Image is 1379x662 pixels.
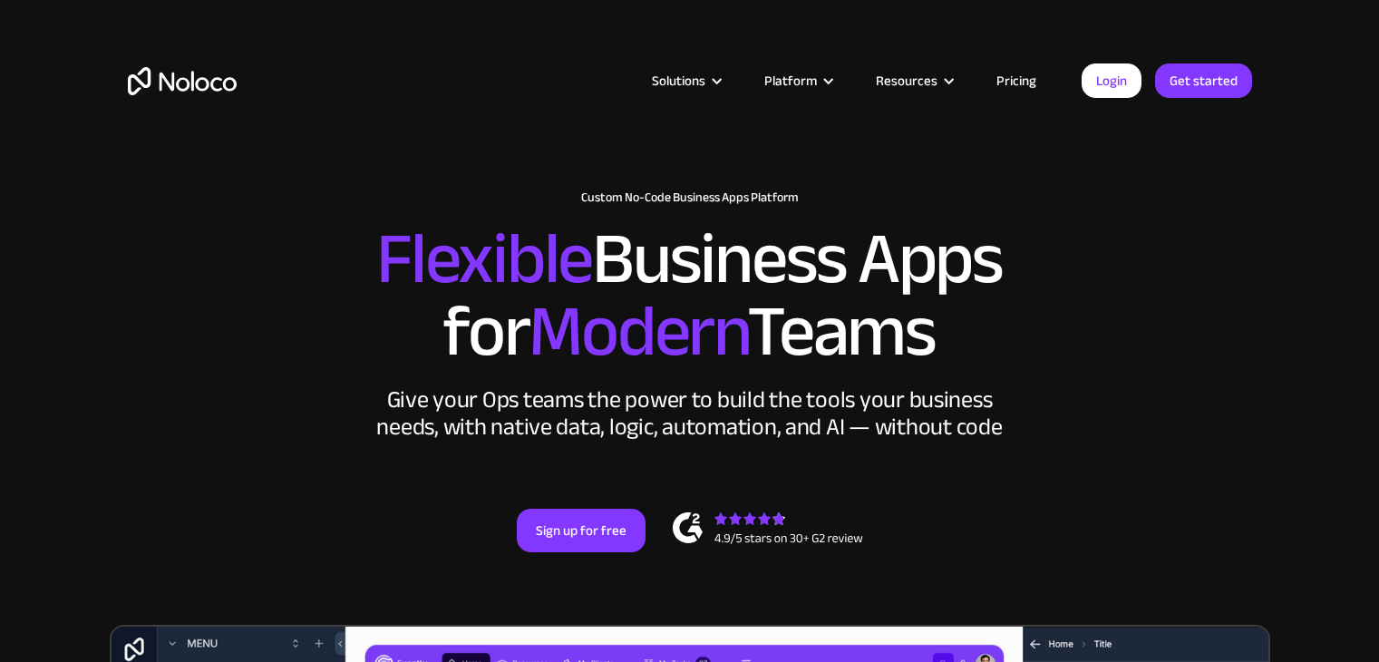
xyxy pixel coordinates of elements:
[853,69,974,92] div: Resources
[1155,63,1252,98] a: Get started
[529,264,747,399] span: Modern
[373,386,1007,441] div: Give your Ops teams the power to build the tools your business needs, with native data, logic, au...
[1082,63,1141,98] a: Login
[376,191,592,326] span: Flexible
[974,69,1059,92] a: Pricing
[764,69,817,92] div: Platform
[128,223,1252,368] h2: Business Apps for Teams
[742,69,853,92] div: Platform
[128,190,1252,205] h1: Custom No-Code Business Apps Platform
[652,69,705,92] div: Solutions
[876,69,937,92] div: Resources
[629,69,742,92] div: Solutions
[128,67,237,95] a: home
[517,509,646,552] a: Sign up for free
